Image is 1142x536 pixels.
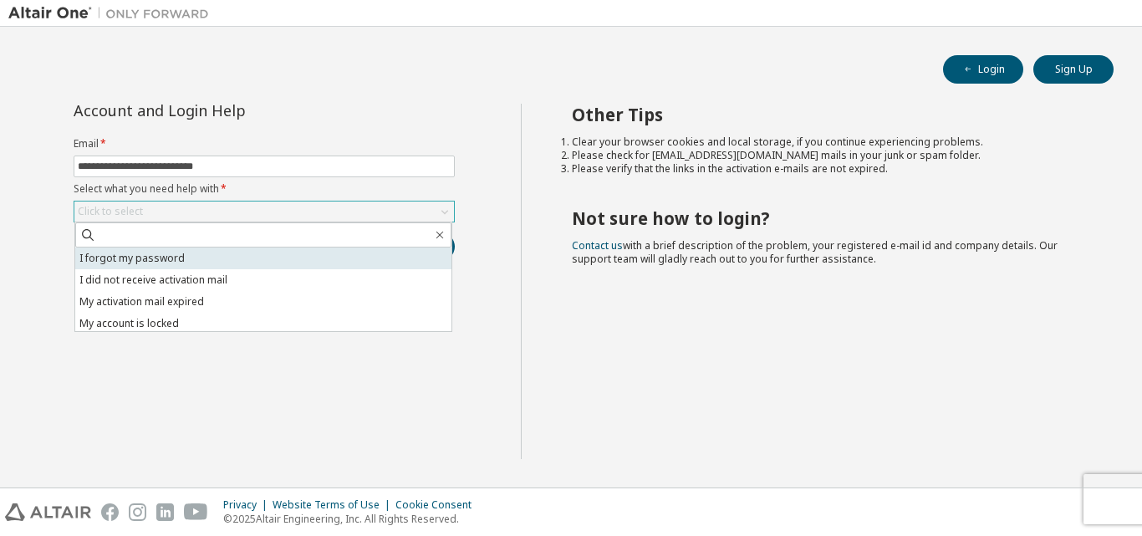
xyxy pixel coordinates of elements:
[572,135,1084,149] li: Clear your browser cookies and local storage, if you continue experiencing problems.
[101,503,119,521] img: facebook.svg
[943,55,1023,84] button: Login
[572,162,1084,176] li: Please verify that the links in the activation e-mails are not expired.
[395,498,482,512] div: Cookie Consent
[8,5,217,22] img: Altair One
[74,137,455,151] label: Email
[74,182,455,196] label: Select what you need help with
[223,498,273,512] div: Privacy
[572,238,623,253] a: Contact us
[223,512,482,526] p: © 2025 Altair Engineering, Inc. All Rights Reserved.
[156,503,174,521] img: linkedin.svg
[75,248,451,269] li: I forgot my password
[1033,55,1114,84] button: Sign Up
[184,503,208,521] img: youtube.svg
[129,503,146,521] img: instagram.svg
[273,498,395,512] div: Website Terms of Use
[78,205,143,218] div: Click to select
[572,207,1084,229] h2: Not sure how to login?
[572,149,1084,162] li: Please check for [EMAIL_ADDRESS][DOMAIN_NAME] mails in your junk or spam folder.
[74,202,454,222] div: Click to select
[5,503,91,521] img: altair_logo.svg
[74,104,379,117] div: Account and Login Help
[572,238,1058,266] span: with a brief description of the problem, your registered e-mail id and company details. Our suppo...
[572,104,1084,125] h2: Other Tips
